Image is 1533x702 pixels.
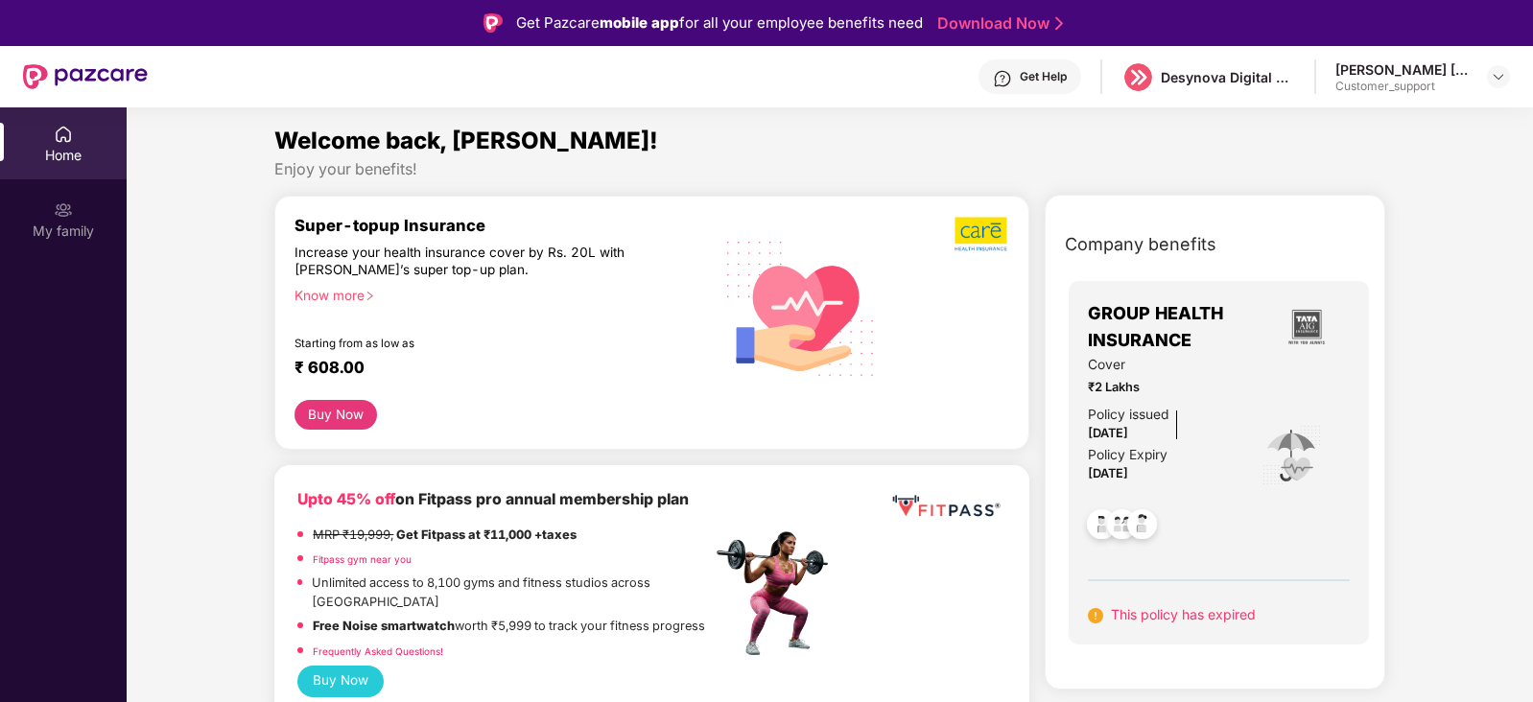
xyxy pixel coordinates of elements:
p: worth ₹5,999 to track your fitness progress [313,617,705,636]
span: Welcome back, [PERSON_NAME]! [274,127,658,154]
div: Enjoy your benefits! [274,159,1384,179]
img: svg+xml;base64,PHN2ZyB3aWR0aD0iMjAiIGhlaWdodD0iMjAiIHZpZXdCb3g9IjAgMCAyMCAyMCIgZmlsbD0ibm9uZSIgeG... [54,200,73,220]
span: ₹2 Lakhs [1088,378,1235,397]
img: svg+xml;base64,PHN2ZyBpZD0iRHJvcGRvd24tMzJ4MzIiIHhtbG5zPSJodHRwOi8vd3d3LnczLm9yZy8yMDAwL3N2ZyIgd2... [1491,69,1506,84]
div: Increase your health insurance cover by Rs. 20L with [PERSON_NAME]’s super top-up plan. [295,244,628,278]
img: logo%20(5).png [1124,63,1152,91]
span: Cover [1088,355,1235,376]
span: Company benefits [1065,231,1216,258]
a: Frequently Asked Questions! [313,645,443,657]
strong: mobile app [600,13,679,32]
img: Logo [483,13,503,33]
img: svg+xml;base64,PHN2ZyB4bWxucz0iaHR0cDovL3d3dy53My5vcmcvMjAwMC9zdmciIHdpZHRoPSI0OC45MTUiIGhlaWdodD... [1098,503,1145,550]
a: Fitpass gym near you [313,553,412,565]
div: Starting from as low as [295,337,629,350]
img: b5dec4f62d2307b9de63beb79f102df3.png [955,216,1009,252]
p: Unlimited access to 8,100 gyms and fitness studios across [GEOGRAPHIC_DATA] [312,573,711,612]
div: [PERSON_NAME] [PERSON_NAME] [1335,60,1470,79]
button: Buy Now [295,400,376,430]
button: Buy Now [297,666,383,697]
img: svg+xml;base64,PHN2ZyBpZD0iSG9tZSIgeG1sbnM9Imh0dHA6Ly93d3cudzMub3JnLzIwMDAvc3ZnIiB3aWR0aD0iMjAiIG... [54,125,73,144]
img: fpp.png [711,526,845,661]
del: MRP ₹19,999, [313,527,393,542]
img: fppp.png [888,488,1003,524]
img: Stroke [1055,13,1063,34]
img: insurerLogo [1281,301,1333,353]
img: New Pazcare Logo [23,64,148,89]
div: Super-topup Insurance [295,216,711,235]
strong: Get Fitpass at ₹11,000 +taxes [396,527,577,542]
div: ₹ 608.00 [295,358,692,381]
div: Get Help [1020,69,1067,84]
div: Policy Expiry [1088,445,1167,466]
img: svg+xml;base64,PHN2ZyB4bWxucz0iaHR0cDovL3d3dy53My5vcmcvMjAwMC9zdmciIHdpZHRoPSI0OC45NDMiIGhlaWdodD... [1078,503,1125,550]
span: [DATE] [1088,426,1128,440]
img: svg+xml;base64,PHN2ZyB4bWxucz0iaHR0cDovL3d3dy53My5vcmcvMjAwMC9zdmciIHdpZHRoPSI0OC45NDMiIGhlaWdodD... [1119,503,1166,550]
div: Desynova Digital private limited [1161,68,1295,86]
span: [DATE] [1088,466,1128,480]
img: icon [1261,424,1323,487]
img: svg+xml;base64,PHN2ZyB4bWxucz0iaHR0cDovL3d3dy53My5vcmcvMjAwMC9zdmciIHhtbG5zOnhsaW5rPSJodHRwOi8vd3... [712,217,890,398]
span: GROUP HEALTH INSURANCE [1088,300,1263,355]
div: Know more [295,287,699,300]
img: svg+xml;base64,PHN2ZyBpZD0iSGVscC0zMngzMiIgeG1sbnM9Imh0dHA6Ly93d3cudzMub3JnLzIwMDAvc3ZnIiB3aWR0aD... [993,69,1012,88]
div: Get Pazcare for all your employee benefits need [516,12,923,35]
span: This policy has expired [1111,606,1256,622]
span: right [365,291,375,301]
b: Upto 45% off [297,490,395,508]
div: Policy issued [1088,405,1168,426]
strong: Free Noise smartwatch [313,619,455,633]
b: on Fitpass pro annual membership plan [297,490,689,508]
img: svg+xml;base64,PHN2ZyB4bWxucz0iaHR0cDovL3d3dy53My5vcmcvMjAwMC9zdmciIHdpZHRoPSIxNiIgaGVpZ2h0PSIxNi... [1088,608,1103,623]
div: Customer_support [1335,79,1470,94]
a: Download Now [937,13,1057,34]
